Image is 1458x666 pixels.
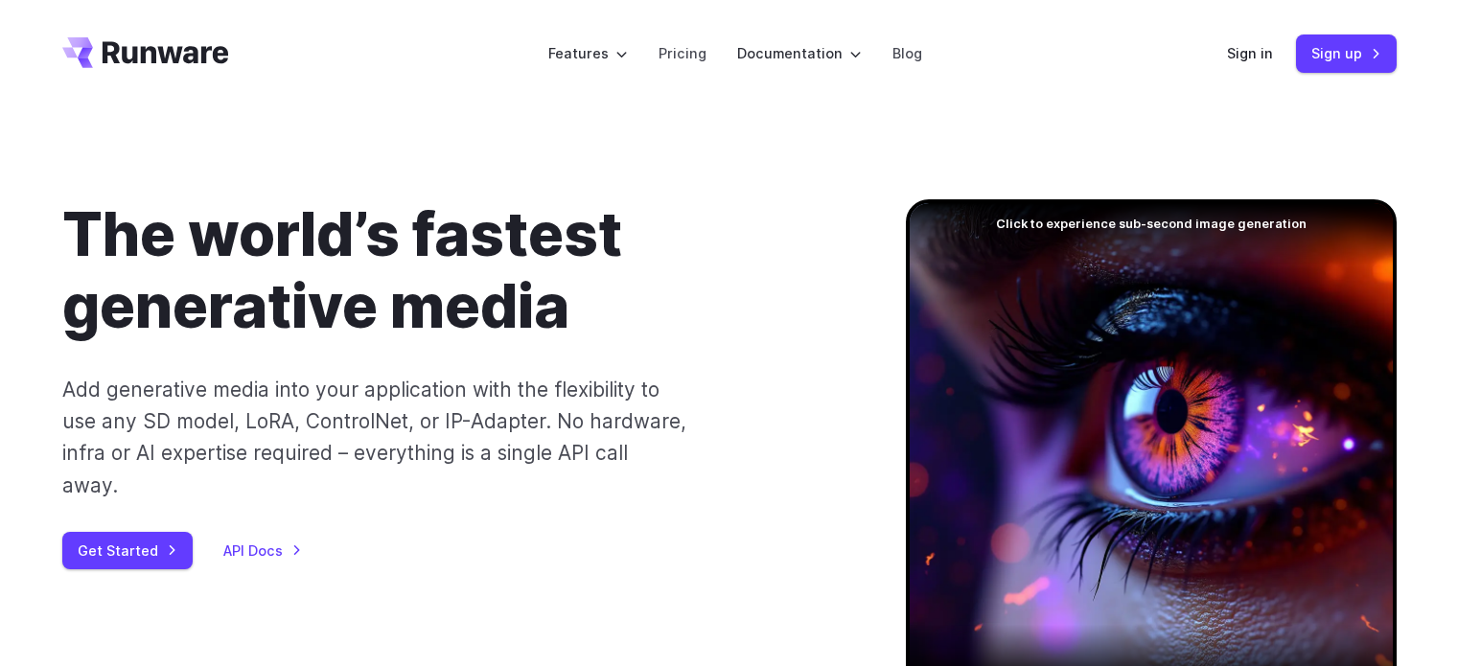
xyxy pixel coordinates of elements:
[223,540,302,562] a: API Docs
[548,42,628,64] label: Features
[737,42,862,64] label: Documentation
[1296,34,1397,72] a: Sign up
[892,42,922,64] a: Blog
[62,374,688,501] p: Add generative media into your application with the flexibility to use any SD model, LoRA, Contro...
[659,42,706,64] a: Pricing
[62,532,193,569] a: Get Started
[62,37,229,68] a: Go to /
[1227,42,1273,64] a: Sign in
[62,199,845,343] h1: The world’s fastest generative media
